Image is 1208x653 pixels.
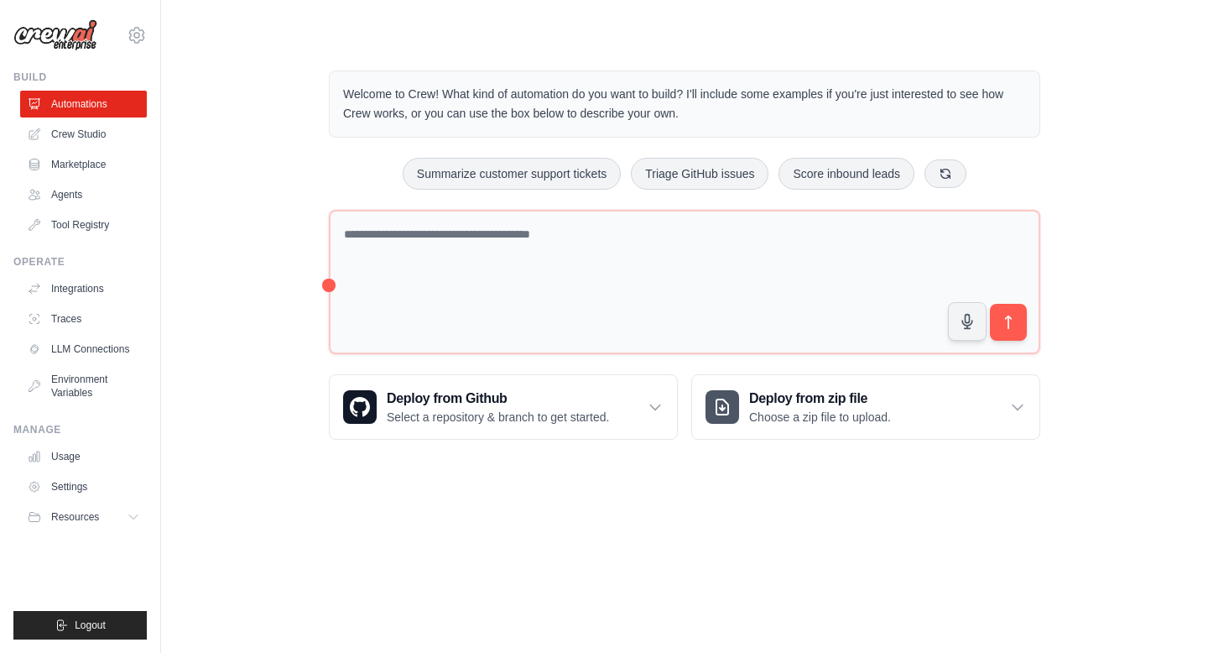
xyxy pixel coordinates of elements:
[631,158,768,190] button: Triage GitHub issues
[13,19,97,51] img: Logo
[20,212,147,238] a: Tool Registry
[20,151,147,178] a: Marketplace
[749,389,891,409] h3: Deploy from zip file
[20,91,147,118] a: Automations
[13,71,147,84] div: Build
[51,510,99,524] span: Resources
[20,121,147,148] a: Crew Studio
[343,85,1026,123] p: Welcome to Crew! What kind of automation do you want to build? I'll include some examples if you'...
[387,409,609,426] p: Select a repository & branch to get started.
[749,409,891,426] p: Choose a zip file to upload.
[75,619,106,632] span: Logout
[20,336,147,363] a: LLM Connections
[403,158,621,190] button: Summarize customer support tickets
[20,181,147,208] a: Agents
[20,366,147,406] a: Environment Variables
[20,504,147,530] button: Resources
[778,158,914,190] button: Score inbound leads
[20,306,147,332] a: Traces
[387,389,609,409] h3: Deploy from Github
[13,423,147,436] div: Manage
[13,611,147,640] button: Logout
[20,473,147,500] a: Settings
[13,255,147,269] div: Operate
[20,275,147,302] a: Integrations
[20,443,147,470] a: Usage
